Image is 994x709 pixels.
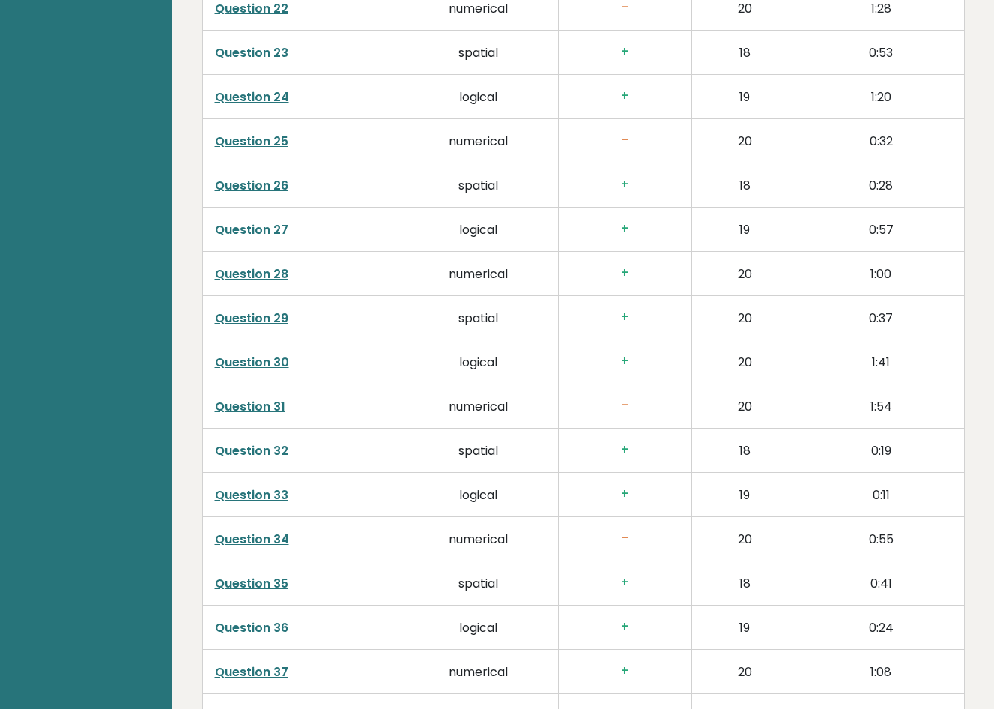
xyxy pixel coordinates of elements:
[692,649,798,693] td: 20
[692,207,798,251] td: 19
[215,88,289,106] a: Question 24
[571,265,679,281] h3: +
[398,295,559,340] td: spatial
[798,605,964,649] td: 0:24
[798,118,964,163] td: 0:32
[692,516,798,561] td: 20
[571,398,679,414] h3: -
[571,88,679,104] h3: +
[215,133,288,150] a: Question 25
[798,649,964,693] td: 1:08
[798,340,964,384] td: 1:41
[692,295,798,340] td: 20
[571,663,679,679] h3: +
[692,340,798,384] td: 20
[692,428,798,472] td: 18
[692,251,798,295] td: 20
[398,472,559,516] td: logical
[798,30,964,74] td: 0:53
[215,265,288,283] a: Question 28
[798,561,964,605] td: 0:41
[215,44,288,61] a: Question 23
[571,619,679,635] h3: +
[798,472,964,516] td: 0:11
[571,442,679,458] h3: +
[215,221,288,238] a: Question 27
[398,605,559,649] td: logical
[692,561,798,605] td: 18
[398,30,559,74] td: spatial
[215,663,288,681] a: Question 37
[571,221,679,237] h3: +
[692,30,798,74] td: 18
[798,207,964,251] td: 0:57
[692,472,798,516] td: 19
[571,354,679,369] h3: +
[398,649,559,693] td: numerical
[398,251,559,295] td: numerical
[215,442,288,459] a: Question 32
[571,133,679,148] h3: -
[398,516,559,561] td: numerical
[398,561,559,605] td: spatial
[798,74,964,118] td: 1:20
[398,163,559,207] td: spatial
[215,177,288,194] a: Question 26
[798,163,964,207] td: 0:28
[571,310,679,325] h3: +
[398,207,559,251] td: logical
[692,384,798,428] td: 20
[692,163,798,207] td: 18
[798,251,964,295] td: 1:00
[692,74,798,118] td: 19
[398,428,559,472] td: spatial
[398,340,559,384] td: logical
[571,575,679,591] h3: +
[798,295,964,340] td: 0:37
[215,310,288,327] a: Question 29
[215,398,285,415] a: Question 31
[798,384,964,428] td: 1:54
[692,118,798,163] td: 20
[571,486,679,502] h3: +
[215,486,288,504] a: Question 33
[571,44,679,60] h3: +
[215,354,289,371] a: Question 30
[215,575,288,592] a: Question 35
[398,74,559,118] td: logical
[398,384,559,428] td: numerical
[215,619,288,636] a: Question 36
[398,118,559,163] td: numerical
[571,177,679,193] h3: +
[692,605,798,649] td: 19
[798,428,964,472] td: 0:19
[798,516,964,561] td: 0:55
[215,531,289,548] a: Question 34
[571,531,679,546] h3: -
